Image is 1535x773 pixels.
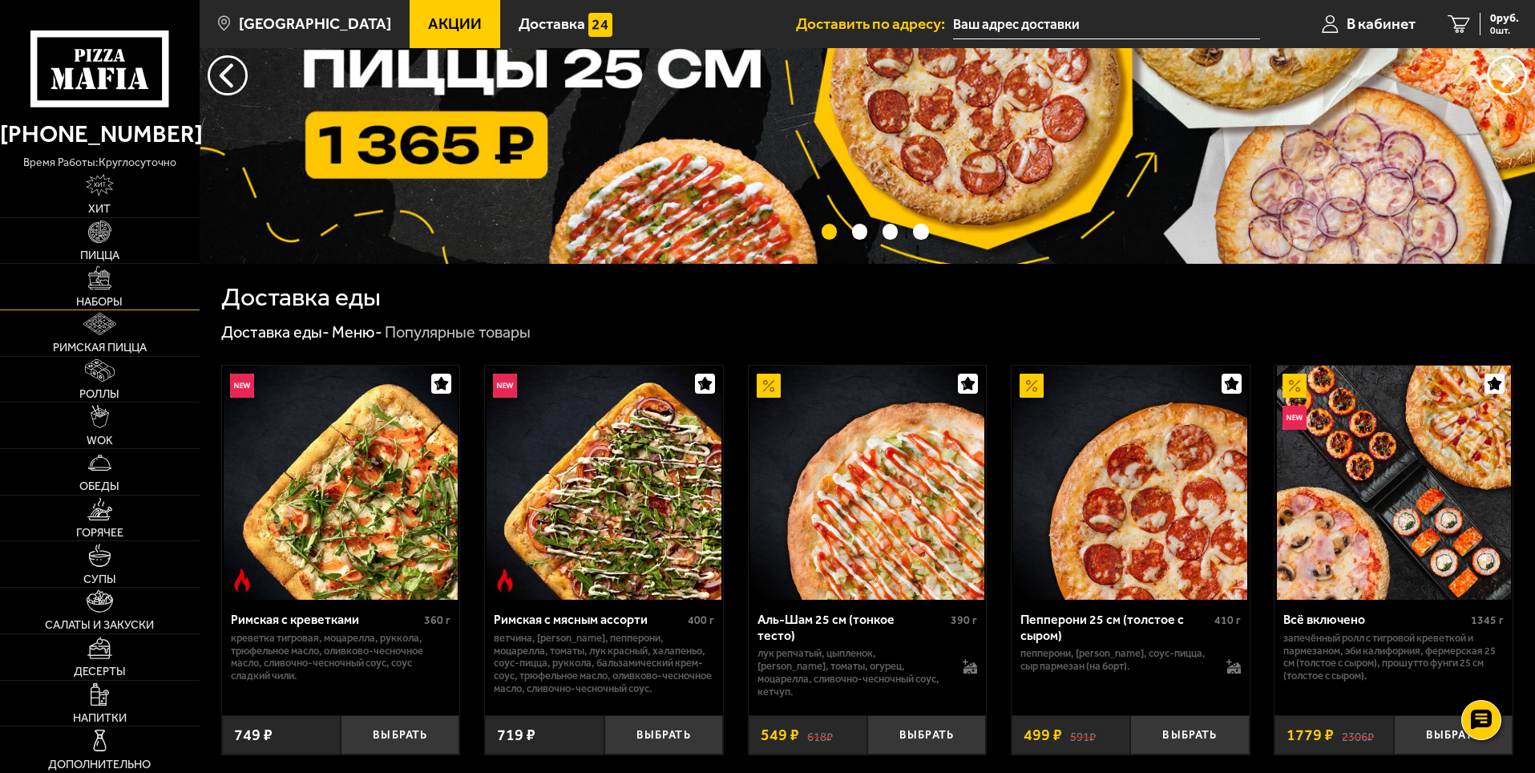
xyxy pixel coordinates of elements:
p: пепперони, [PERSON_NAME], соус-пицца, сыр пармезан (на борт). [1020,647,1210,673]
span: 549 ₽ [761,727,799,743]
span: В кабинет [1347,16,1416,31]
button: Выбрать [1130,715,1249,755]
a: Доставка еды- [221,322,329,342]
img: Острое блюдо [493,569,517,593]
span: Салаты и закуски [45,619,154,630]
a: АкционныйНовинкаВсё включено [1274,366,1513,600]
span: Напитки [73,712,127,723]
div: Римская с мясным ассорти [494,612,684,627]
img: Римская с креветками [224,366,458,600]
div: Всё включено [1283,612,1467,627]
span: 1779 ₽ [1287,727,1334,743]
button: точки переключения [913,224,928,239]
button: Выбрать [867,715,986,755]
img: Новинка [1283,406,1307,430]
input: Ваш адрес доставки [953,10,1260,39]
a: АкционныйАль-Шам 25 см (тонкое тесто) [749,366,987,600]
span: Роллы [79,388,119,399]
button: следующий [208,55,248,95]
button: точки переключения [822,224,837,239]
span: Обеды [79,480,119,492]
img: 15daf4d41897b9f0e9f617042186c801.svg [588,13,612,37]
img: Новинка [493,374,517,398]
span: Доставка [519,16,585,31]
s: 591 ₽ [1070,727,1096,743]
div: Популярные товары [385,322,531,343]
a: Меню- [332,322,382,342]
span: WOK [87,435,113,446]
span: 499 ₽ [1024,727,1062,743]
a: АкционныйПепперони 25 см (толстое с сыром) [1012,366,1250,600]
h1: Доставка еды [221,285,381,310]
span: Наборы [76,296,123,307]
span: 410 г [1214,613,1241,627]
p: Запечённый ролл с тигровой креветкой и пармезаном, Эби Калифорния, Фермерская 25 см (толстое с сы... [1283,632,1504,683]
button: Выбрать [1394,715,1513,755]
img: Аль-Шам 25 см (тонкое тесто) [750,366,984,600]
img: Всё включено [1277,366,1511,600]
span: Дополнительно [48,759,151,770]
span: Пицца [80,249,119,261]
p: лук репчатый, цыпленок, [PERSON_NAME], томаты, огурец, моцарелла, сливочно-чесночный соус, кетчуп. [757,647,947,698]
span: Доставить по адресу: [796,16,953,31]
s: 2306 ₽ [1342,727,1374,743]
span: 719 ₽ [497,727,535,743]
span: Акции [428,16,482,31]
img: Острое блюдо [230,569,254,593]
s: 618 ₽ [807,727,833,743]
button: Выбрать [604,715,723,755]
span: 400 г [688,613,714,627]
a: НовинкаОстрое блюдоРимская с креветками [222,366,460,600]
span: Римская пицца [53,342,147,353]
span: Горячее [76,527,123,538]
img: Пепперони 25 см (толстое с сыром) [1013,366,1247,600]
img: Акционный [757,374,781,398]
button: предыдущий [1487,55,1527,95]
span: 0 руб. [1490,13,1519,24]
p: ветчина, [PERSON_NAME], пепперони, моцарелла, томаты, лук красный, халапеньо, соус-пицца, руккола... [494,632,714,696]
img: Акционный [1283,374,1307,398]
img: Римская с мясным ассорти [487,366,721,600]
a: НовинкаОстрое блюдоРимская с мясным ассорти [485,366,723,600]
button: Выбрать [341,715,459,755]
img: Акционный [1020,374,1044,398]
span: 390 г [951,613,977,627]
span: Хит [88,203,111,214]
span: 1345 г [1471,613,1504,627]
button: точки переключения [883,224,898,239]
span: Десерты [74,666,126,677]
p: креветка тигровая, моцарелла, руккола, трюфельное масло, оливково-чесночное масло, сливочно-чесно... [231,632,451,683]
button: точки переключения [852,224,867,239]
div: Римская с креветками [231,612,421,627]
span: 749 ₽ [234,727,273,743]
span: 360 г [424,613,450,627]
div: Аль-Шам 25 см (тонкое тесто) [757,612,947,642]
span: Супы [83,573,116,585]
span: [GEOGRAPHIC_DATA] [239,16,391,31]
img: Новинка [230,374,254,398]
div: Пепперони 25 см (толстое с сыром) [1020,612,1210,642]
span: 0 шт. [1490,26,1519,35]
